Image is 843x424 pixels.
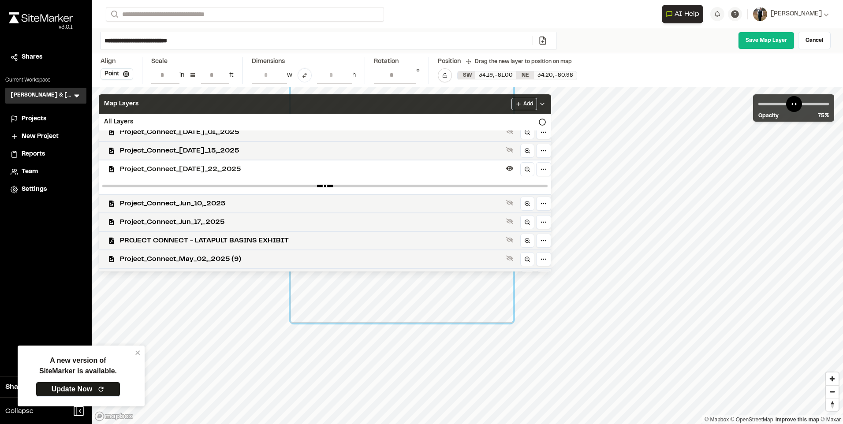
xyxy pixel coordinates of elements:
span: Team [22,167,38,177]
div: Scale [151,57,168,67]
a: Zoom to layer [520,144,534,158]
span: Project_Connect_May_02,_2025 (9) [120,254,503,264]
span: AI Help [675,9,699,19]
span: [PERSON_NAME] [771,9,822,19]
a: Zoom to layer [520,162,534,176]
button: Search [106,7,122,22]
div: Dimensions [252,57,356,67]
a: Zoom to layer [520,271,534,285]
button: Point [101,68,133,80]
button: Add [511,98,537,110]
a: Reports [11,149,81,159]
span: New Project [22,132,59,141]
span: Collapse [5,406,34,417]
div: SW 34.18779261809348, -81.00019789202796 | NE 34.20243365954357, -80.98447936137595 [458,71,577,80]
span: 75 % [818,112,829,120]
span: Share Workspace [5,382,64,392]
span: Reset bearing to north [826,398,839,411]
button: Show layer [504,197,515,208]
h3: [PERSON_NAME] & [PERSON_NAME] [11,91,72,100]
a: Zoom to layer [520,197,534,211]
div: 34.20 , -80.98 [534,71,577,79]
a: Settings [11,185,81,194]
div: ° [416,67,420,84]
span: Zoom out [826,386,839,398]
button: Open AI Assistant [662,5,703,23]
div: h [352,71,356,80]
button: [PERSON_NAME] [753,7,829,21]
button: Show layer [504,234,515,245]
button: Show layer [504,126,515,137]
button: Zoom in [826,372,839,385]
a: Save Map Layer [738,32,795,49]
img: User [753,7,767,21]
button: Reset bearing to north [826,398,839,411]
span: Project_Connect_[DATE]_01,_2025 [120,127,503,138]
a: Zoom to layer [520,252,534,266]
div: Position [438,57,461,67]
a: Mapbox [705,417,729,423]
button: Lock Map Layer Position [438,68,452,82]
span: Project_Connect_[DATE]_22,_2025 [120,164,503,175]
div: w [287,71,292,80]
div: 34.19 , -81.00 [475,71,516,79]
div: Rotation [374,57,420,67]
canvas: Map [92,87,843,424]
p: A new version of SiteMarker is available. [39,355,117,376]
a: Update Now [36,382,120,397]
a: Cancel [798,32,831,49]
button: Zoom out [826,385,839,398]
div: Drag the new layer to position on map [466,58,572,66]
a: Zoom to layer [520,234,534,248]
div: Oh geez...please don't... [9,23,73,31]
span: Project_Connect_[DATE]_15,_2025 [120,145,503,156]
span: PROJECT CONNECT - LATAPULT BASINS EXHIBIT [120,235,503,246]
button: Show layer [504,145,515,155]
span: Project_Connect_Jun_17,_2025 [120,217,503,227]
a: New Project [11,132,81,141]
div: SW [458,71,475,79]
div: in [179,71,184,80]
div: All Layers [99,114,551,130]
div: ft [229,71,234,80]
span: Reports [22,149,45,159]
button: Show layer [504,216,515,227]
button: close [135,349,141,356]
img: rebrand.png [9,12,73,23]
a: Shares [11,52,81,62]
span: Opacity [758,112,779,120]
span: Settings [22,185,47,194]
a: Maxar [821,417,841,423]
button: Hide layer [504,163,515,174]
a: OpenStreetMap [731,417,773,423]
span: Shares [22,52,42,62]
div: Align [101,57,133,67]
span: Map Layers [104,99,138,109]
span: Project_Connect_Jun_10,_2025 [120,198,503,209]
a: Zoom to layer [520,125,534,139]
a: Zoom to layer [520,215,534,229]
a: Map feedback [776,417,819,423]
a: Team [11,167,81,177]
span: Add [523,100,533,108]
div: = [190,68,196,82]
div: Open AI Assistant [662,5,707,23]
button: Show layer [504,253,515,264]
div: NE [516,71,534,79]
span: Projects [22,114,46,124]
a: Add/Change File [533,36,552,45]
p: Current Workspace [5,76,86,84]
a: Projects [11,114,81,124]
